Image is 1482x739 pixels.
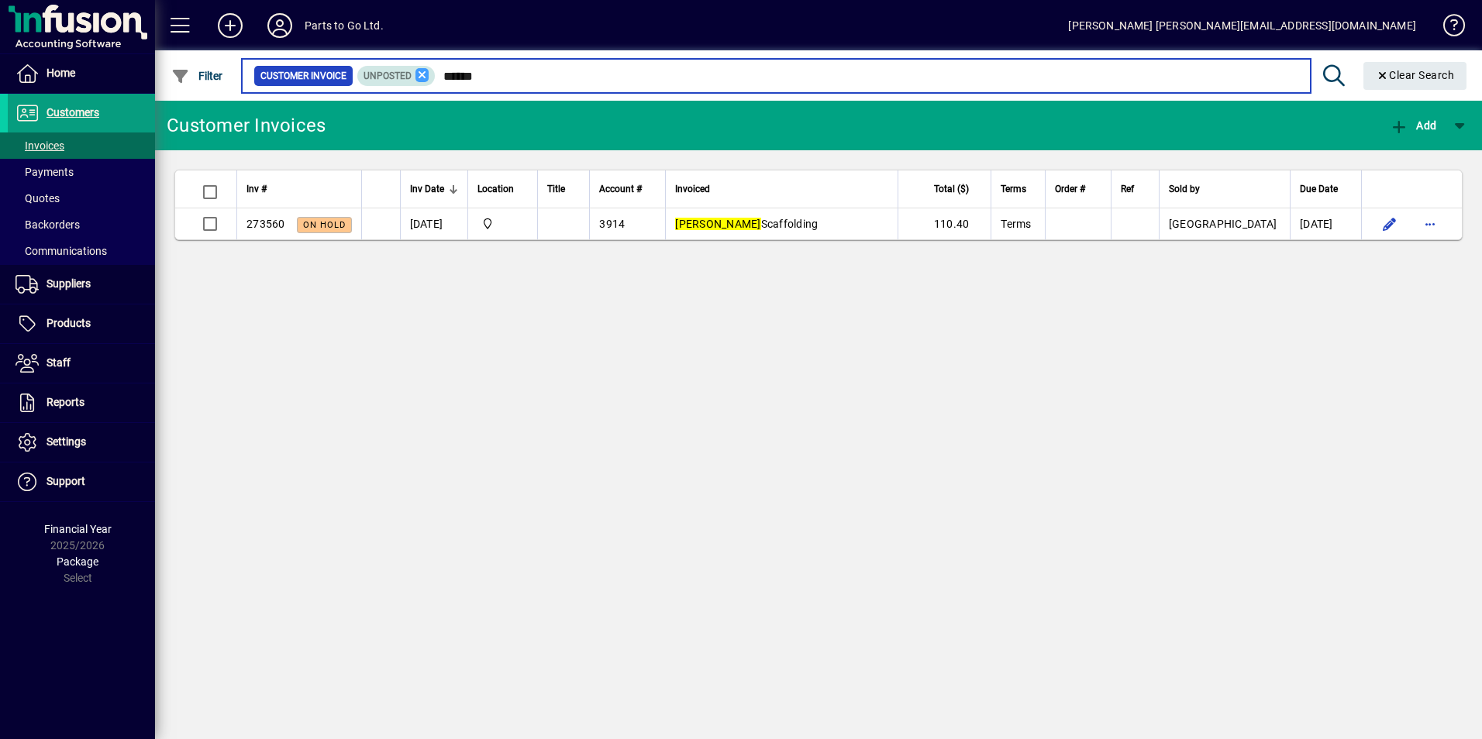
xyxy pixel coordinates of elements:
[357,66,436,86] mat-chip: Customer Invoice Status: Unposted
[599,180,642,198] span: Account #
[599,180,656,198] div: Account #
[8,462,155,501] a: Support
[47,435,86,448] span: Settings
[8,344,155,383] a: Staff
[47,106,99,119] span: Customers
[255,12,305,40] button: Profile
[246,218,285,230] span: 273560
[47,277,91,290] span: Suppliers
[1068,13,1416,38] div: [PERSON_NAME] [PERSON_NAME][EMAIL_ADDRESS][DOMAIN_NAME]
[1390,119,1436,132] span: Add
[16,218,80,231] span: Backorders
[1377,211,1402,236] button: Edit
[8,54,155,93] a: Home
[1001,180,1026,198] span: Terms
[8,265,155,304] a: Suppliers
[1055,180,1085,198] span: Order #
[8,211,155,238] a: Backorders
[44,523,112,535] span: Financial Year
[1001,218,1031,230] span: Terms
[675,218,760,230] em: [PERSON_NAME]
[908,180,983,198] div: Total ($)
[57,555,98,568] span: Package
[1418,211,1442,236] button: More options
[547,180,565,198] span: Title
[410,180,458,198] div: Inv Date
[1169,218,1277,230] span: [GEOGRAPHIC_DATA]
[1169,180,1200,198] span: Sold by
[16,166,74,178] span: Payments
[8,383,155,422] a: Reports
[8,132,155,159] a: Invoices
[8,159,155,185] a: Payments
[934,180,969,198] span: Total ($)
[477,215,528,232] span: DAE - Bulk Store
[1121,180,1134,198] span: Ref
[16,139,64,152] span: Invoices
[205,12,255,40] button: Add
[1300,180,1352,198] div: Due Date
[305,13,384,38] div: Parts to Go Ltd.
[246,180,352,198] div: Inv #
[8,304,155,343] a: Products
[47,396,84,408] span: Reports
[303,220,346,230] span: On hold
[1055,180,1101,198] div: Order #
[477,180,514,198] span: Location
[477,180,528,198] div: Location
[246,180,267,198] span: Inv #
[1386,112,1440,139] button: Add
[547,180,581,198] div: Title
[1376,69,1455,81] span: Clear Search
[898,208,991,239] td: 110.40
[8,185,155,211] a: Quotes
[8,238,155,264] a: Communications
[1121,180,1149,198] div: Ref
[1169,180,1280,198] div: Sold by
[364,70,412,81] span: Unposted
[599,218,625,230] span: 3914
[16,192,60,205] span: Quotes
[167,113,326,138] div: Customer Invoices
[8,423,155,462] a: Settings
[1432,3,1463,53] a: Knowledge Base
[47,356,71,369] span: Staff
[1300,180,1338,198] span: Due Date
[171,70,223,82] span: Filter
[260,68,346,84] span: Customer Invoice
[1290,208,1361,239] td: [DATE]
[47,67,75,79] span: Home
[47,317,91,329] span: Products
[47,475,85,487] span: Support
[675,218,818,230] span: Scaffolding
[167,62,227,90] button: Filter
[16,245,107,257] span: Communications
[410,180,444,198] span: Inv Date
[675,180,710,198] span: Invoiced
[1363,62,1467,90] button: Clear
[400,208,467,239] td: [DATE]
[675,180,888,198] div: Invoiced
